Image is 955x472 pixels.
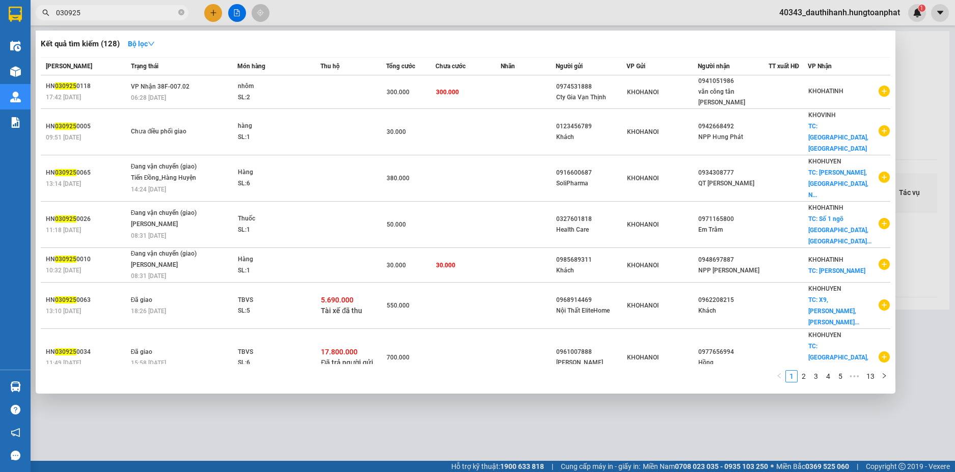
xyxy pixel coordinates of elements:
[55,169,76,176] span: 030925
[627,175,659,182] span: KHOHANOI
[11,428,20,437] span: notification
[46,63,92,70] span: [PERSON_NAME]
[878,370,890,382] button: right
[556,168,626,178] div: 0916600687
[46,180,81,187] span: 13:14 [DATE]
[55,256,76,263] span: 030925
[131,272,166,280] span: 08:31 [DATE]
[808,112,836,119] span: KHOVINH
[822,370,834,382] li: 4
[238,306,314,317] div: SL: 5
[131,219,207,230] div: [PERSON_NAME]
[808,296,859,326] span: TC: X9, [PERSON_NAME], [PERSON_NAME]...
[238,178,314,189] div: SL: 6
[847,370,863,382] li: Next 5 Pages
[10,117,21,128] img: solution-icon
[131,232,166,239] span: 08:31 [DATE]
[238,265,314,276] div: SL: 1
[11,405,20,414] span: question-circle
[55,82,76,90] span: 030925
[435,63,466,70] span: Chưa cước
[698,121,768,132] div: 0942668492
[387,89,410,96] span: 300.000
[46,359,81,367] span: 11:49 [DATE]
[698,357,768,368] div: Hồng
[879,351,890,363] span: plus-circle
[698,63,730,70] span: Người nhận
[238,132,314,143] div: SL: 1
[863,370,878,382] li: 13
[798,370,810,382] li: 2
[698,132,768,143] div: NPP Hưng Phát
[131,260,207,271] div: [PERSON_NAME]
[46,295,128,306] div: HN 0063
[879,299,890,311] span: plus-circle
[56,7,176,18] input: Tìm tên, số ĐT hoặc mã đơn
[46,134,81,141] span: 09:51 [DATE]
[823,371,834,382] a: 4
[387,354,410,361] span: 700.000
[698,265,768,276] div: NPP [PERSON_NAME]
[808,158,841,165] span: KHOHUYEN
[120,36,163,52] button: Bộ lọcdown
[148,40,155,47] span: down
[556,178,626,189] div: SoliPharma
[698,168,768,178] div: 0934308777
[131,173,207,184] div: Tiến Đồng_Hàng Huyện
[879,259,890,270] span: plus-circle
[320,63,340,70] span: Thu hộ
[808,204,843,211] span: KHOHATINH
[556,81,626,92] div: 0974531888
[776,373,782,379] span: left
[238,92,314,103] div: SL: 2
[238,357,314,369] div: SL: 6
[46,94,81,101] span: 17:42 [DATE]
[556,255,626,265] div: 0985689311
[46,168,128,178] div: HN 0065
[626,63,645,70] span: VP Gửi
[9,7,22,22] img: logo-vxr
[556,295,626,306] div: 0968914469
[55,348,76,355] span: 030925
[131,208,207,219] div: Đang vận chuyển (giao)
[698,76,768,87] div: 0941051986
[808,215,871,245] span: TC: Số 1 ngõ [GEOGRAPHIC_DATA], [GEOGRAPHIC_DATA]...
[321,358,373,367] span: Đã trả người gửi
[46,267,81,274] span: 10:32 [DATE]
[321,348,358,356] span: 17.800.000
[878,370,890,382] li: Next Page
[773,370,785,382] li: Previous Page
[556,347,626,357] div: 0961007888
[46,214,128,225] div: HN 0026
[42,9,49,16] span: search
[238,225,314,236] div: SL: 1
[627,262,659,269] span: KHOHANOI
[387,262,406,269] span: 30.000
[11,451,20,460] span: message
[698,295,768,306] div: 0962208215
[879,125,890,136] span: plus-circle
[55,296,76,303] span: 030925
[698,255,768,265] div: 0948697887
[769,63,799,70] span: TT xuất HĐ
[808,256,843,263] span: KHOHATINH
[556,92,626,103] div: Cty Gia Vạn Thịnh
[798,371,809,382] a: 2
[698,87,768,108] div: văn công tân [PERSON_NAME]
[238,254,314,265] div: Hàng
[131,161,207,173] div: Đang vận chuyển (giao)
[387,221,406,228] span: 50.000
[808,285,841,292] span: KHOHUYEN
[835,371,846,382] a: 5
[501,63,515,70] span: Nhãn
[131,296,153,303] span: Đã giao
[556,306,626,316] div: Nội Thất EliteHome
[387,175,410,182] span: 380.000
[627,89,659,96] span: KHOHANOI
[46,227,81,234] span: 11:18 [DATE]
[556,121,626,132] div: 0123456789
[847,370,863,382] span: •••
[131,94,166,101] span: 06:28 [DATE]
[627,354,659,361] span: KHOHANOI
[879,218,890,229] span: plus-circle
